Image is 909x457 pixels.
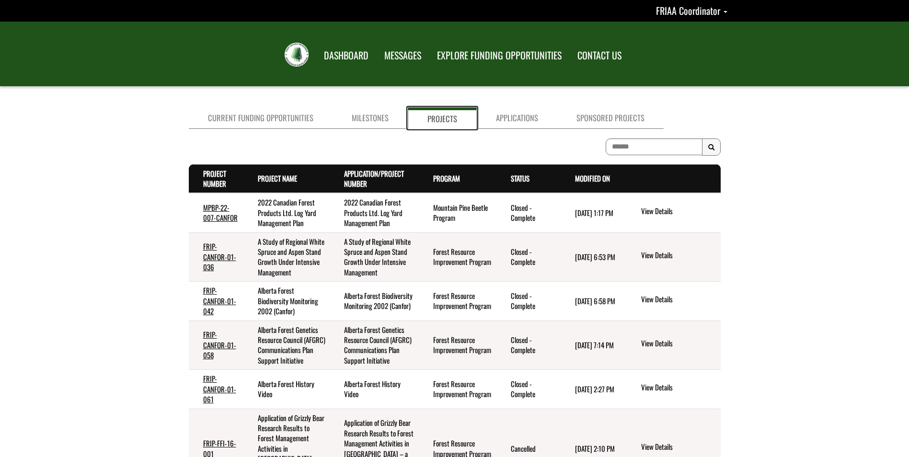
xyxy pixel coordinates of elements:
[625,193,720,232] td: action menu
[641,294,716,306] a: View details
[561,193,625,232] td: 4/12/2024 1:17 PM
[625,320,720,370] td: action menu
[561,320,625,370] td: 3/3/2025 7:14 PM
[575,173,610,183] a: Modified On
[189,282,244,320] td: FRIP-CANFOR-01-042
[496,370,561,409] td: Closed - Complete
[419,370,496,409] td: Forest Resource Improvement Program
[430,44,569,68] a: EXPLORE FUNDING OPPORTUNITIES
[561,232,625,282] td: 3/3/2025 6:53 PM
[330,232,418,282] td: A Study of Regional White Spruce and Aspen Stand Growth Under Intensive Management
[575,207,613,218] time: [DATE] 1:17 PM
[496,320,561,370] td: Closed - Complete
[433,173,460,183] a: Program
[203,241,236,272] a: FRIP-CANFOR-01-036
[243,282,330,320] td: Alberta Forest Biodiversity Monitoring 2002 (Canfor)
[641,338,716,350] a: View details
[561,370,625,409] td: 8/19/2024 2:27 PM
[330,193,418,232] td: 2022 Canadian Forest Products Ltd. Log Yard Management Plan
[203,202,238,223] a: MPBP-22-007-CANFOR
[317,44,376,68] a: DASHBOARD
[625,164,720,193] th: Actions
[243,193,330,232] td: 2022 Canadian Forest Products Ltd. Log Yard Management Plan
[557,107,664,129] a: Sponsored Projects
[419,282,496,320] td: Forest Resource Improvement Program
[496,282,561,320] td: Closed - Complete
[419,320,496,370] td: Forest Resource Improvement Program
[344,168,404,189] a: Application/Project Number
[575,296,615,306] time: [DATE] 6:58 PM
[330,320,418,370] td: Alberta Forest Genetics Resource Council (AFGRC) Communications Plan Support Initiative
[203,168,226,189] a: Project Number
[315,41,629,68] nav: Main Navigation
[575,340,614,350] time: [DATE] 7:14 PM
[189,320,244,370] td: FRIP-CANFOR-01-058
[189,107,333,129] a: Current Funding Opportunities
[511,173,529,183] a: Status
[641,442,716,453] a: View details
[330,370,418,409] td: Alberta Forest History Video
[625,282,720,320] td: action menu
[419,232,496,282] td: Forest Resource Improvement Program
[575,443,615,454] time: [DATE] 2:10 PM
[419,193,496,232] td: Mountain Pine Beetle Program
[641,382,716,394] a: View details
[477,107,557,129] a: Applications
[561,282,625,320] td: 3/3/2025 6:58 PM
[203,373,236,404] a: FRIP-CANFOR-01-061
[656,3,720,18] span: FRIAA Coordinator
[575,384,614,394] time: [DATE] 2:27 PM
[189,193,244,232] td: MPBP-22-007-CANFOR
[203,329,236,360] a: FRIP-CANFOR-01-058
[243,232,330,282] td: A Study of Regional White Spruce and Aspen Stand Growth Under Intensive Management
[189,232,244,282] td: FRIP-CANFOR-01-036
[189,370,244,409] td: FRIP-CANFOR-01-061
[333,107,408,129] a: Milestones
[641,250,716,262] a: View details
[575,251,615,262] time: [DATE] 6:53 PM
[496,232,561,282] td: Closed - Complete
[408,107,477,129] a: Projects
[243,370,330,409] td: Alberta Forest History Video
[203,285,236,316] a: FRIP-CANFOR-01-042
[258,173,297,183] a: Project Name
[625,232,720,282] td: action menu
[570,44,629,68] a: CONTACT US
[377,44,428,68] a: MESSAGES
[656,3,727,18] a: FRIAA Coordinator
[285,43,309,67] img: FRIAA Submissions Portal
[625,370,720,409] td: action menu
[702,138,721,156] button: Search Results
[496,193,561,232] td: Closed - Complete
[641,206,716,217] a: View details
[243,320,330,370] td: Alberta Forest Genetics Resource Council (AFGRC) Communications Plan Support Initiative
[330,282,418,320] td: Alberta Forest Biodiversity Monitoring 2002 (Canfor)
